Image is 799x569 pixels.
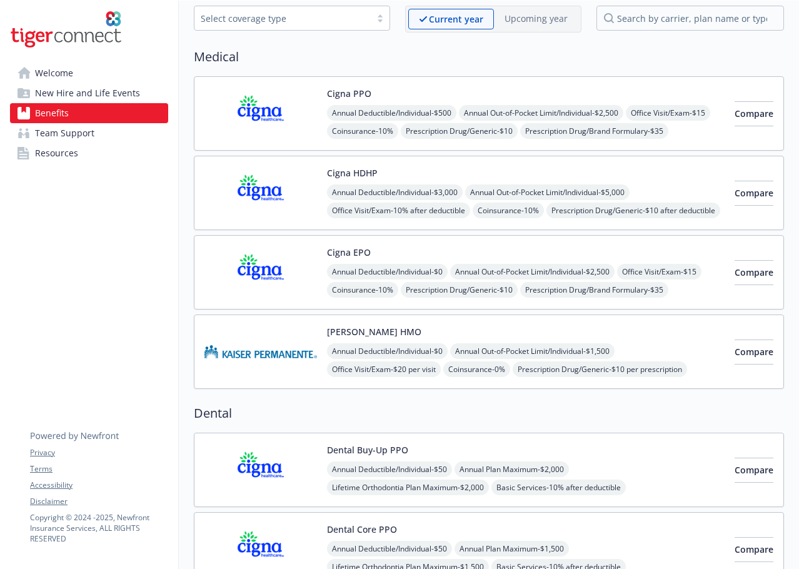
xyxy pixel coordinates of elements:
[327,264,448,279] span: Annual Deductible/Individual - $0
[735,464,773,476] span: Compare
[327,343,448,359] span: Annual Deductible/Individual - $0
[194,404,784,423] h2: Dental
[204,325,317,378] img: Kaiser Permanente Insurance Company carrier logo
[626,105,710,121] span: Office Visit/Exam - $15
[735,537,773,562] button: Compare
[30,447,168,458] a: Privacy
[327,166,378,179] button: Cigna HDHP
[401,123,518,139] span: Prescription Drug/Generic - $10
[491,480,626,495] span: Basic Services - 10% after deductible
[327,87,371,100] button: Cigna PPO
[35,63,73,83] span: Welcome
[204,87,317,140] img: CIGNA carrier logo
[194,48,784,66] h2: Medical
[327,361,441,377] span: Office Visit/Exam - $20 per visit
[505,12,568,25] p: Upcoming year
[546,203,720,218] span: Prescription Drug/Generic - $10 after deductible
[327,184,463,200] span: Annual Deductible/Individual - $3,000
[327,246,371,259] button: Cigna EPO
[596,6,784,31] input: search by carrier, plan name or type
[617,264,701,279] span: Office Visit/Exam - $15
[450,264,615,279] span: Annual Out-of-Pocket Limit/Individual - $2,500
[10,63,168,83] a: Welcome
[10,123,168,143] a: Team Support
[513,361,687,377] span: Prescription Drug/Generic - $10 per prescription
[35,83,140,103] span: New Hire and Life Events
[735,181,773,206] button: Compare
[735,101,773,126] button: Compare
[327,123,398,139] span: Coinsurance - 10%
[35,143,78,163] span: Resources
[10,143,168,163] a: Resources
[10,83,168,103] a: New Hire and Life Events
[401,282,518,298] span: Prescription Drug/Generic - $10
[735,346,773,358] span: Compare
[735,543,773,555] span: Compare
[327,443,408,456] button: Dental Buy-Up PPO
[429,13,483,26] p: Current year
[494,9,578,29] span: Upcoming year
[735,266,773,278] span: Compare
[204,246,317,299] img: CIGNA carrier logo
[204,166,317,219] img: CIGNA carrier logo
[35,103,69,123] span: Benefits
[520,123,668,139] span: Prescription Drug/Brand Formulary - $35
[520,282,668,298] span: Prescription Drug/Brand Formulary - $35
[455,541,569,556] span: Annual Plan Maximum - $1,500
[327,541,452,556] span: Annual Deductible/Individual - $50
[455,461,569,477] span: Annual Plan Maximum - $2,000
[201,12,364,25] div: Select coverage type
[327,203,470,218] span: Office Visit/Exam - 10% after deductible
[30,463,168,475] a: Terms
[204,443,317,496] img: CIGNA carrier logo
[30,480,168,491] a: Accessibility
[735,108,773,119] span: Compare
[735,340,773,365] button: Compare
[465,184,630,200] span: Annual Out-of-Pocket Limit/Individual - $5,000
[735,187,773,199] span: Compare
[30,496,168,507] a: Disclaimer
[473,203,544,218] span: Coinsurance - 10%
[450,343,615,359] span: Annual Out-of-Pocket Limit/Individual - $1,500
[327,461,452,477] span: Annual Deductible/Individual - $50
[327,523,397,536] button: Dental Core PPO
[327,105,456,121] span: Annual Deductible/Individual - $500
[459,105,623,121] span: Annual Out-of-Pocket Limit/Individual - $2,500
[30,512,168,544] p: Copyright © 2024 - 2025 , Newfront Insurance Services, ALL RIGHTS RESERVED
[443,361,510,377] span: Coinsurance - 0%
[735,458,773,483] button: Compare
[35,123,94,143] span: Team Support
[735,260,773,285] button: Compare
[10,103,168,123] a: Benefits
[327,480,489,495] span: Lifetime Orthodontia Plan Maximum - $2,000
[327,325,421,338] button: [PERSON_NAME] HMO
[327,282,398,298] span: Coinsurance - 10%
